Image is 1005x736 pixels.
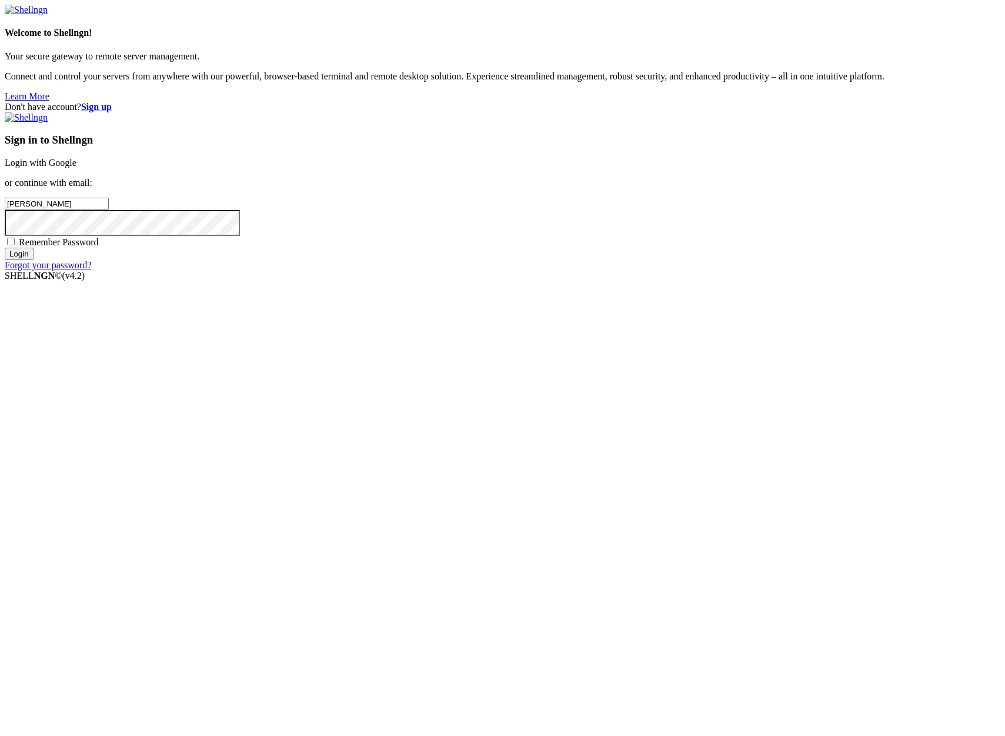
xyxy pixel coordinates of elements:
a: Learn More [5,91,49,101]
span: Remember Password [19,237,99,247]
input: Remember Password [7,238,15,245]
span: 4.2.0 [62,271,85,281]
input: Login [5,248,34,260]
a: Login with Google [5,158,76,168]
p: Connect and control your servers from anywhere with our powerful, browser-based terminal and remo... [5,71,1000,82]
h3: Sign in to Shellngn [5,134,1000,146]
h4: Welcome to Shellngn! [5,28,1000,38]
a: Sign up [81,102,112,112]
span: SHELL © [5,271,85,281]
img: Shellngn [5,5,48,15]
a: Forgot your password? [5,260,91,270]
input: Email address [5,198,109,210]
div: Don't have account? [5,102,1000,112]
p: or continue with email: [5,178,1000,188]
p: Your secure gateway to remote server management. [5,51,1000,62]
b: NGN [34,271,55,281]
img: Shellngn [5,112,48,123]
